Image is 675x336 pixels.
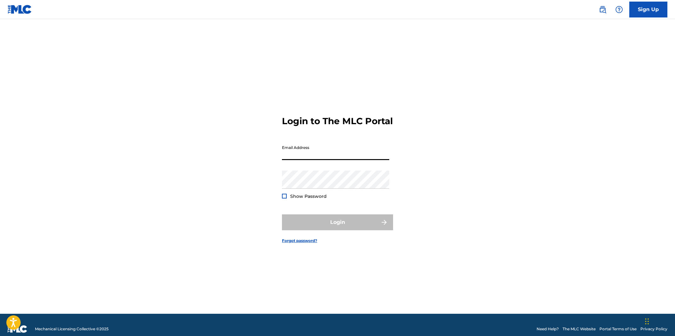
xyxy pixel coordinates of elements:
[643,306,675,336] iframe: Chat Widget
[537,326,559,332] a: Need Help?
[613,3,625,16] div: Help
[643,306,675,336] div: Widget de chat
[8,5,32,14] img: MLC Logo
[596,3,609,16] a: Public Search
[563,326,596,332] a: The MLC Website
[615,6,623,13] img: help
[8,325,27,333] img: logo
[629,2,667,17] a: Sign Up
[282,238,317,244] a: Forgot password?
[282,116,393,127] h3: Login to The MLC Portal
[645,312,649,331] div: Arrastrar
[35,326,109,332] span: Mechanical Licensing Collective © 2025
[640,326,667,332] a: Privacy Policy
[290,193,327,199] span: Show Password
[599,326,637,332] a: Portal Terms of Use
[599,6,606,13] img: search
